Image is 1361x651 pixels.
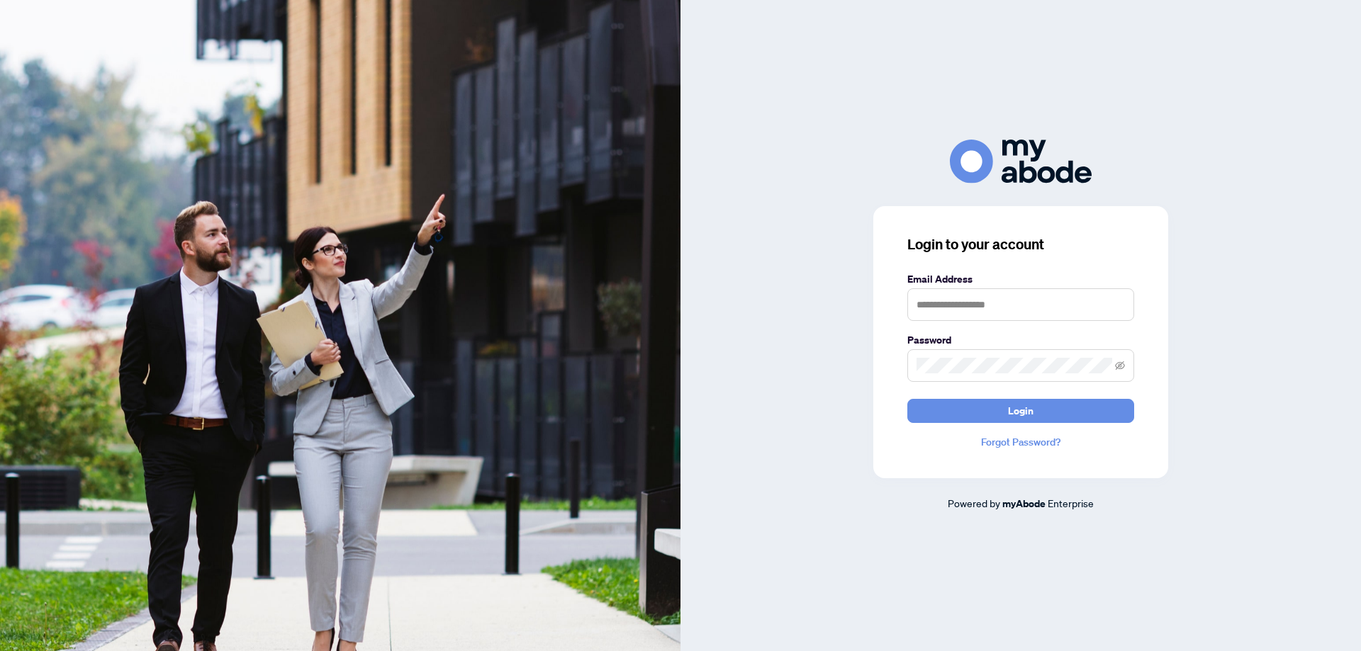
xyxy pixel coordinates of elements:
[1008,400,1034,422] span: Login
[907,271,1134,287] label: Email Address
[907,399,1134,423] button: Login
[1048,497,1094,509] span: Enterprise
[1115,361,1125,370] span: eye-invisible
[907,434,1134,450] a: Forgot Password?
[950,140,1092,183] img: ma-logo
[948,497,1000,509] span: Powered by
[907,332,1134,348] label: Password
[1002,496,1046,511] a: myAbode
[907,234,1134,254] h3: Login to your account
